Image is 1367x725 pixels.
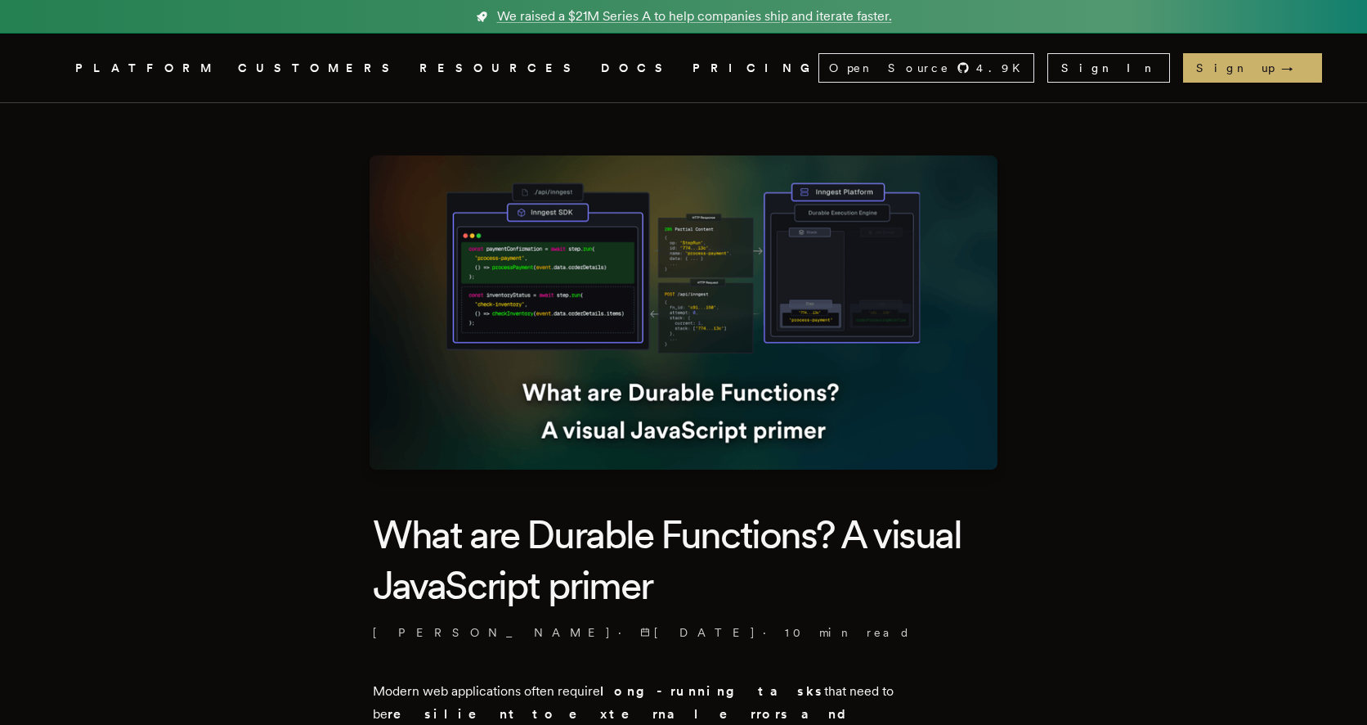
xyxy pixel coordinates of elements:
button: RESOURCES [419,58,581,79]
span: [DATE] [640,624,756,641]
a: DOCS [601,58,673,79]
nav: Global [29,34,1338,102]
a: Sign up [1183,53,1322,83]
a: CUSTOMERS [238,58,400,79]
h1: What are Durable Functions? A visual JavaScript primer [373,509,994,611]
strong: long-running tasks [600,683,824,699]
img: Featured image for What are Durable Functions? A visual JavaScript primer blog post [370,155,997,470]
span: → [1281,60,1309,76]
span: We raised a $21M Series A to help companies ship and iterate faster. [497,7,892,26]
p: · · [373,624,994,641]
span: 4.9 K [976,60,1030,76]
span: Open Source [829,60,950,76]
button: PLATFORM [75,58,218,79]
a: [PERSON_NAME] [373,624,612,641]
span: 10 min read [785,624,911,641]
a: Sign In [1047,53,1170,83]
a: PRICING [692,58,818,79]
